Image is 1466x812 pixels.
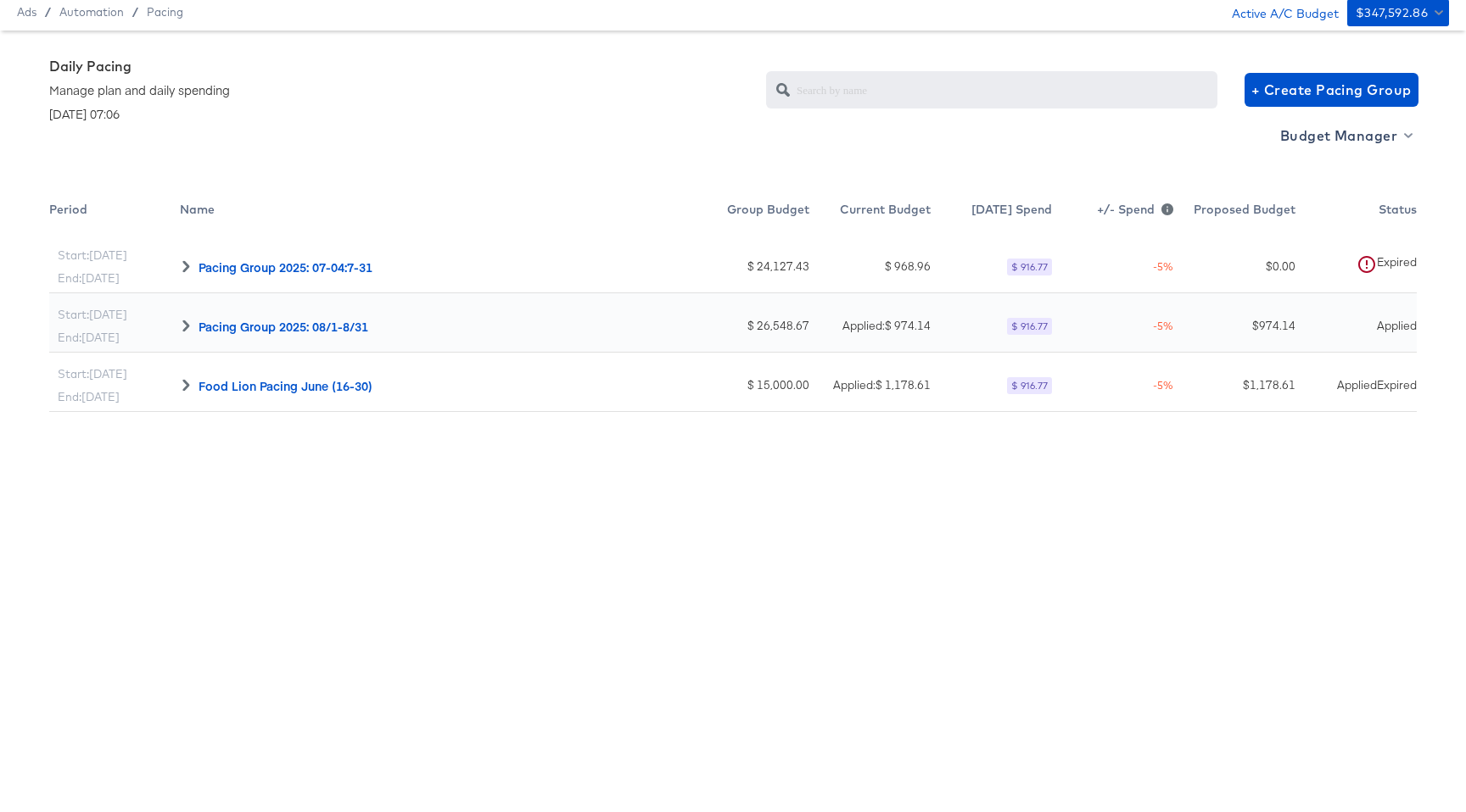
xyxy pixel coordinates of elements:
[1377,254,1417,279] div: Expired
[674,377,809,393] div: $ 15,000.00
[58,307,127,323] div: Start: [DATE]
[809,192,931,234] div: Current Budget
[180,379,192,391] span: Toggle Row Expanded
[1377,318,1417,334] div: Applied
[1182,377,1295,393] div: $ 1,178.61
[180,192,666,234] div: Name
[1060,378,1173,392] div: -5 %
[49,192,180,234] div: Toggle SortBy
[1060,259,1173,274] div: -5 %
[1356,3,1428,24] div: $347,592.86
[49,105,230,122] div: [DATE] 07:06
[1280,124,1410,147] span: Budget Manager
[1007,259,1052,275] div: $ 916.77
[180,260,192,272] span: Toggle Row Expanded
[1182,259,1295,275] div: $ 0.00
[58,389,120,405] div: End: [DATE]
[666,192,809,234] div: Toggle SortBy
[49,81,230,98] div: Manage plan and daily spending
[199,259,372,275] div: Pacing Group 2025: 07-04:7-31
[1060,319,1173,333] div: -5 %
[842,318,931,334] div: Applied: $ 974.14
[885,259,931,275] div: $ 968.96
[1173,192,1295,234] div: Proposed Budget
[1052,192,1173,234] div: +/- Spend
[36,5,59,19] span: /
[1007,377,1052,394] div: $ 916.77
[124,5,147,19] span: /
[49,192,180,234] div: Period
[666,192,809,234] div: Group Budget
[1337,377,1377,393] div: Applied
[180,320,192,331] span: Toggle Row Expanded
[1251,78,1412,102] span: + Create Pacing Group
[797,64,1217,101] input: Search by name
[674,318,809,334] div: $ 26,548.67
[1295,192,1417,234] div: Status
[199,377,372,394] div: Food Lion Pacing June (16-30)
[180,192,666,234] div: Toggle SortBy
[833,377,931,393] div: Applied: $ 1,178.61
[1245,73,1418,107] button: + Create Pacing Group
[58,366,127,382] div: Start: [DATE]
[1007,318,1052,335] div: $ 916.77
[147,5,183,19] a: Pacing
[49,58,230,122] div: Daily Pacing
[17,5,36,19] span: Ads
[199,318,368,335] div: Pacing Group 2025: 08/1-8/31
[59,5,124,19] span: Automation
[58,247,127,264] div: Start: [DATE]
[1273,122,1417,149] button: Budget Manager
[931,192,1052,234] div: [DATE] Spend
[1182,318,1295,334] div: $ 974.14
[58,330,120,346] div: End: [DATE]
[674,259,809,275] div: $ 24,127.43
[58,270,120,286] div: End: [DATE]
[1377,377,1417,393] div: Expired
